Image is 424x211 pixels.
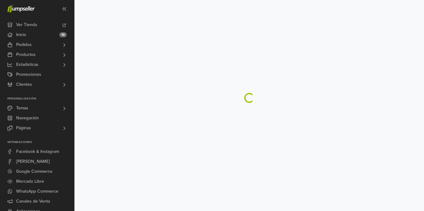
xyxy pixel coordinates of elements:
span: Facebook & Instagram [16,147,59,157]
span: WhatsApp Commerce [16,186,58,196]
span: 10 [59,32,67,37]
span: Canales de Venta [16,196,50,206]
span: Clientes [16,80,32,89]
p: Integraciones [7,140,74,144]
span: Inicio [16,30,26,40]
span: Promociones [16,70,41,80]
span: Estadísticas [16,60,38,70]
span: Mercado Libre [16,177,44,186]
span: [PERSON_NAME] [16,157,50,167]
span: Google Commerce [16,167,52,177]
span: Ver Tienda [16,20,37,30]
span: Pedidos [16,40,32,50]
span: Productos [16,50,36,60]
p: Personalización [7,97,74,101]
span: Páginas [16,123,31,133]
span: Temas [16,103,28,113]
span: Navegación [16,113,39,123]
